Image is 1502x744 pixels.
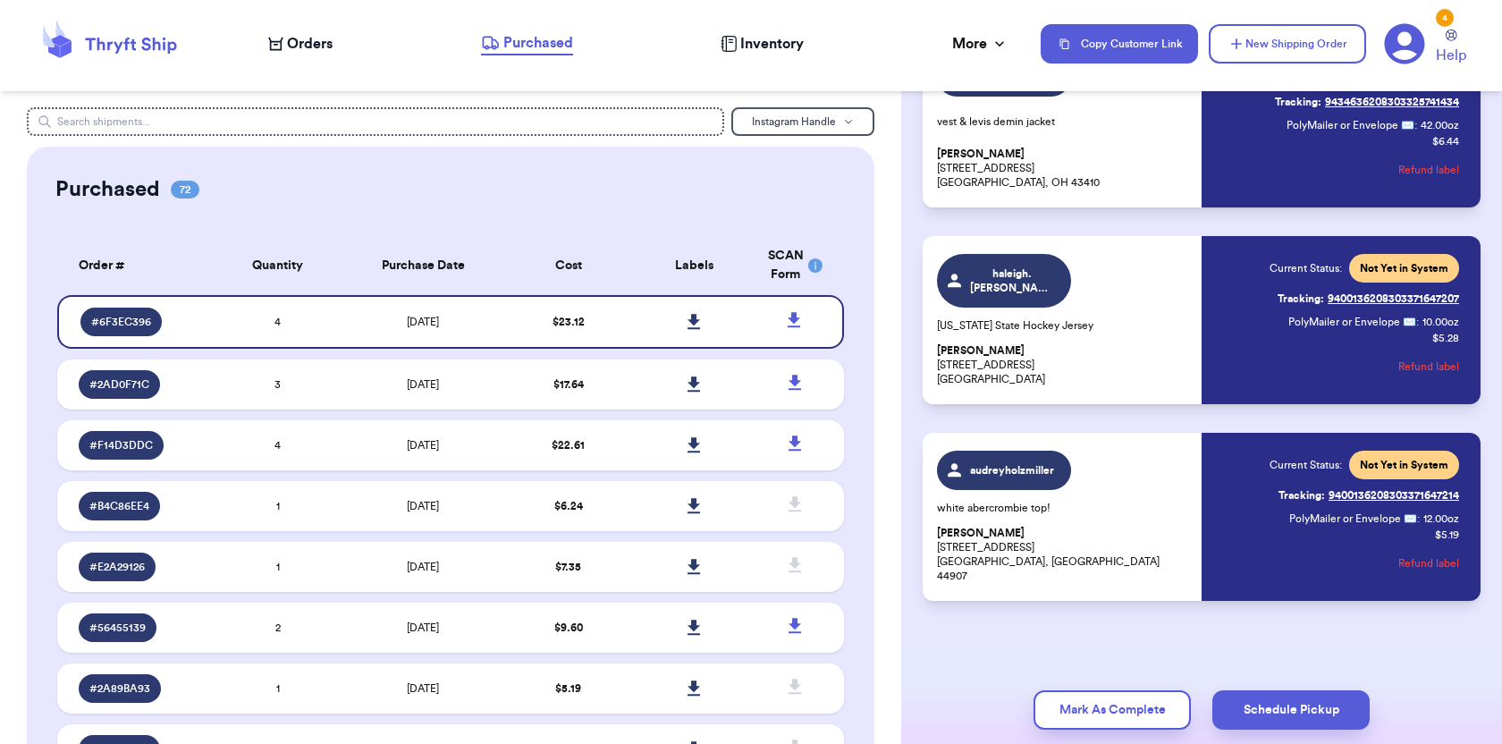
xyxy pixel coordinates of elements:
a: Tracking:9400136208303371647214 [1278,481,1459,510]
button: Refund label [1398,347,1459,386]
span: Not Yet in System [1360,261,1448,275]
span: [DATE] [407,317,439,327]
div: More [952,33,1008,55]
th: Cost [506,236,632,295]
span: $ 22.61 [552,440,585,451]
p: [STREET_ADDRESS] [GEOGRAPHIC_DATA] [937,343,1191,386]
span: PolyMailer or Envelope ✉️ [1287,120,1414,131]
a: Purchased [481,32,573,55]
span: 1 [276,562,280,572]
span: 1 [276,683,280,694]
span: Not Yet in System [1360,458,1448,472]
p: vest & levis demin jacket [937,114,1191,129]
span: 72 [171,181,199,199]
a: Tracking:9400136208303371647207 [1278,284,1459,313]
span: audreyholzmiller [970,463,1055,478]
span: [DATE] [407,622,439,633]
span: Tracking: [1278,488,1325,503]
a: Orders [268,33,333,55]
span: [PERSON_NAME] [937,344,1025,358]
p: $ 6.44 [1432,134,1459,148]
th: Order # [57,236,215,295]
span: PolyMailer or Envelope ✉️ [1289,513,1417,524]
span: Tracking: [1278,292,1324,306]
span: [DATE] [407,562,439,572]
span: Current Status: [1270,261,1342,275]
span: # F14D3DDC [89,438,153,452]
span: 1 [276,501,280,511]
th: Quantity [215,236,341,295]
span: $ 17.64 [553,379,584,390]
span: [DATE] [407,379,439,390]
button: Mark As Complete [1034,690,1191,730]
p: [STREET_ADDRESS] [GEOGRAPHIC_DATA], [GEOGRAPHIC_DATA] 44907 [937,526,1191,583]
span: $ 5.19 [555,683,581,694]
span: haleigh.[PERSON_NAME] [970,266,1055,295]
span: [PERSON_NAME] [937,527,1025,540]
span: Orders [287,33,333,55]
div: SCAN Form [768,247,823,284]
span: # 6F3EC396 [91,315,151,329]
a: Tracking:9434636208303325741434 [1275,88,1459,116]
span: 3 [274,379,281,390]
span: Current Status: [1270,458,1342,472]
span: $ 23.12 [553,317,585,327]
div: 4 [1436,9,1454,27]
th: Labels [631,236,757,295]
span: Help [1436,45,1466,66]
span: [DATE] [407,440,439,451]
span: # 2AD0F71C [89,377,149,392]
span: $ 9.60 [554,622,583,633]
p: [STREET_ADDRESS] [GEOGRAPHIC_DATA], OH 43410 [937,147,1191,190]
span: : [1414,118,1417,132]
input: Search shipments... [27,107,724,136]
a: 4 [1384,23,1425,64]
p: $ 5.28 [1432,331,1459,345]
th: Purchase Date [341,236,506,295]
button: Schedule Pickup [1212,690,1370,730]
p: [US_STATE] State Hockey Jersey [937,318,1191,333]
span: 4 [274,440,281,451]
span: Tracking: [1275,95,1321,109]
h2: Purchased [55,175,160,204]
span: # 56455139 [89,621,146,635]
button: Instagram Handle [731,107,874,136]
button: Refund label [1398,544,1459,583]
button: New Shipping Order [1209,24,1366,63]
span: 10.00 oz [1422,315,1459,329]
span: [DATE] [407,683,439,694]
span: # B4C86EE4 [89,499,149,513]
span: [PERSON_NAME] [937,148,1025,161]
a: Help [1436,30,1466,66]
span: # E2A29126 [89,560,145,574]
span: : [1416,315,1419,329]
span: : [1417,511,1420,526]
span: # 2A89BA93 [89,681,150,696]
button: Copy Customer Link [1041,24,1198,63]
span: Purchased [503,32,573,54]
a: Inventory [721,33,804,55]
span: 42.00 oz [1421,118,1459,132]
button: Refund label [1398,150,1459,190]
p: white abercrombie top! [937,501,1191,515]
p: $ 5.19 [1435,528,1459,542]
span: 4 [274,317,281,327]
span: PolyMailer or Envelope ✉️ [1288,317,1416,327]
span: $ 6.24 [554,501,583,511]
span: Inventory [740,33,804,55]
span: 2 [275,622,281,633]
span: 12.00 oz [1423,511,1459,526]
span: [DATE] [407,501,439,511]
span: Instagram Handle [752,116,836,127]
span: $ 7.35 [555,562,581,572]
